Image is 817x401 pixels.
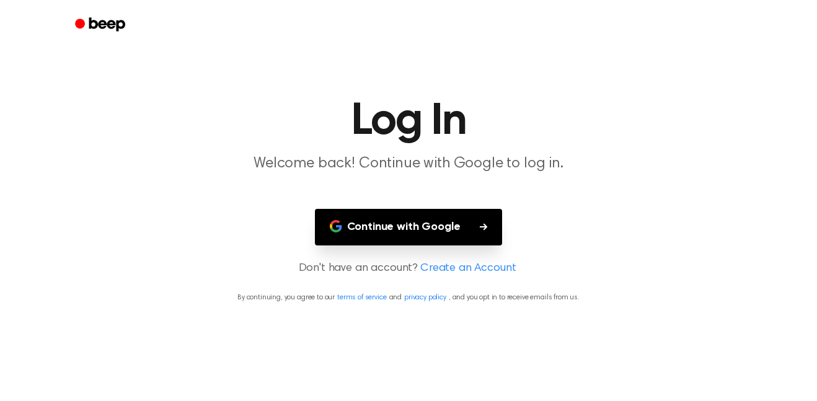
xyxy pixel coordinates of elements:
[337,294,386,301] a: terms of service
[420,260,516,277] a: Create an Account
[315,209,503,245] button: Continue with Google
[170,154,647,174] p: Welcome back! Continue with Google to log in.
[91,99,726,144] h1: Log In
[15,292,802,303] p: By continuing, you agree to our and , and you opt in to receive emails from us.
[66,13,136,37] a: Beep
[15,260,802,277] p: Don't have an account?
[404,294,446,301] a: privacy policy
